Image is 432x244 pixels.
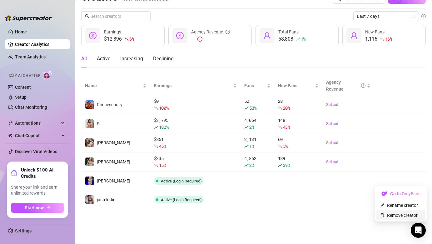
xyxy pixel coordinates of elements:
[283,143,288,149] span: 5 %
[385,36,392,42] span: 16 %
[15,131,59,141] span: Chat Copilot
[283,105,290,111] span: 20 %
[25,205,44,210] span: Start now
[43,70,52,79] img: AI Chatter
[21,167,64,179] strong: Unlock $100 AI Credits
[278,82,314,89] span: New Fans
[129,36,134,42] span: 6 %
[241,76,274,95] th: Fans
[376,193,425,198] a: OFGo to OnlyFans
[85,119,94,128] img: S
[11,184,64,197] span: Share your link and earn unlimited rewards
[15,95,27,100] a: Setup
[97,55,110,62] div: Active
[9,73,40,79] span: Izzy AI Chatter
[15,228,32,233] a: Settings
[85,14,89,18] span: search
[263,32,271,39] span: user
[411,223,426,238] div: Open Intercom Messenger
[8,133,12,138] img: Chat Copilot
[380,213,418,218] a: Remove creator
[244,155,271,169] div: 4,862
[11,170,17,176] span: gift
[104,35,134,43] div: $12,896
[85,177,94,185] img: Janey
[89,32,97,39] span: dollar-circle
[154,125,158,129] span: rise
[97,178,130,183] span: [PERSON_NAME]
[159,143,166,149] span: 45 %
[412,14,415,18] span: calendar
[81,55,87,62] div: All
[283,124,290,130] span: 43 %
[197,37,202,42] span: exclamation-circle
[124,37,129,41] span: fall
[278,163,282,167] span: rise
[357,12,415,21] span: Last 7 days
[278,125,282,129] span: fall
[361,79,365,92] span: question-circle
[154,98,237,112] div: $ 0
[326,159,370,165] a: Set cut
[278,144,282,148] span: fall
[15,39,65,49] a: Creator Analytics
[176,32,184,39] span: dollar-circle
[15,29,27,34] a: Home
[283,162,290,168] span: 39 %
[278,117,319,131] div: 148
[15,149,57,154] a: Discover Viral Videos
[153,55,174,62] div: Declining
[154,82,232,89] span: Earnings
[85,82,142,89] span: Name
[154,106,158,110] span: fall
[244,144,249,148] span: rise
[97,197,115,202] span: justelodie
[154,155,237,169] div: $ 235
[104,29,121,34] span: Earnings
[154,144,158,148] span: fall
[244,125,249,129] span: rise
[249,105,256,111] span: 53 %
[97,140,130,145] span: [PERSON_NAME]
[301,36,305,42] span: 1 %
[85,138,94,147] img: Kelly
[159,162,166,168] span: 15 %
[278,106,282,110] span: fall
[244,106,249,110] span: rise
[365,29,385,34] span: New Fans
[380,37,384,41] span: fall
[326,79,365,92] div: Agency Revenue
[249,162,254,168] span: 2 %
[326,102,370,108] a: Set cut
[15,118,59,128] span: Automations
[296,37,300,41] span: rise
[244,117,271,131] div: 4,064
[15,105,47,110] a: Chat Monitoring
[326,121,370,127] a: Set cut
[11,203,64,213] button: Start nowarrow-right
[120,55,143,62] div: Increasing
[278,35,305,43] div: 58,808
[15,54,46,59] a: Team Analytics
[244,163,249,167] span: rise
[81,76,150,95] th: Name
[154,117,237,131] div: $ 3,795
[8,121,13,126] span: thunderbolt
[191,35,230,43] div: —
[154,136,237,150] div: $ 851
[244,136,271,150] div: 2,131
[85,100,94,109] img: Princesspolly
[274,76,323,95] th: New Fans
[278,155,319,169] div: 189
[91,13,142,20] input: Search creators
[15,85,31,90] a: Content
[150,76,241,95] th: Earnings
[249,143,254,149] span: 1 %
[244,98,271,112] div: 52
[5,15,52,21] img: logo-BBDzfeDw.svg
[326,140,370,146] a: Set cut
[365,35,392,43] div: 1,116
[278,98,319,112] div: 28
[226,28,230,35] span: question-circle
[159,124,169,130] span: 182 %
